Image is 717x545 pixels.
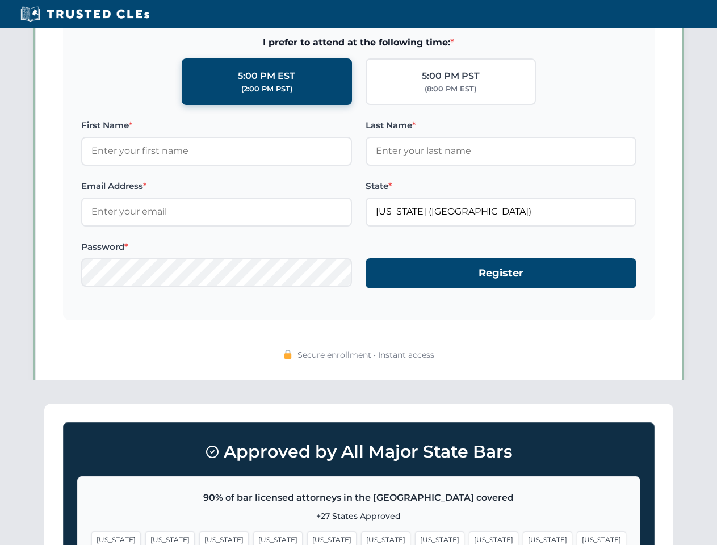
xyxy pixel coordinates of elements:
[283,350,292,359] img: 🔒
[77,437,640,467] h3: Approved by All Major State Bars
[241,83,292,95] div: (2:00 PM PST)
[17,6,153,23] img: Trusted CLEs
[366,258,636,288] button: Register
[81,198,352,226] input: Enter your email
[81,35,636,50] span: I prefer to attend at the following time:
[81,240,352,254] label: Password
[366,198,636,226] input: Florida (FL)
[366,137,636,165] input: Enter your last name
[238,69,295,83] div: 5:00 PM EST
[422,69,480,83] div: 5:00 PM PST
[81,119,352,132] label: First Name
[366,119,636,132] label: Last Name
[91,510,626,522] p: +27 States Approved
[366,179,636,193] label: State
[81,179,352,193] label: Email Address
[425,83,476,95] div: (8:00 PM EST)
[91,491,626,505] p: 90% of bar licensed attorneys in the [GEOGRAPHIC_DATA] covered
[81,137,352,165] input: Enter your first name
[297,349,434,361] span: Secure enrollment • Instant access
